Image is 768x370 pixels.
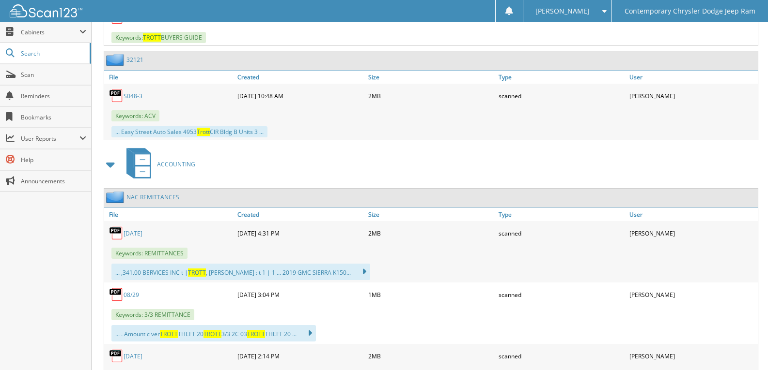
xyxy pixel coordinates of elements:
[235,346,366,366] div: [DATE] 2:14 PM
[109,349,124,363] img: PDF.png
[21,49,85,58] span: Search
[160,330,178,338] span: TROTT
[496,346,627,366] div: scanned
[366,71,497,84] a: Size
[235,208,366,221] a: Created
[496,223,627,243] div: scanned
[124,352,142,360] a: [DATE]
[366,86,497,105] div: 2MB
[627,223,758,243] div: [PERSON_NAME]
[197,128,210,136] span: Trott
[21,113,86,121] span: Bookmarks
[111,309,194,320] span: Keywords: 3/3 REMITTANCE
[366,285,497,304] div: 1MB
[126,193,179,201] a: NAC REMITTANCES
[111,126,267,137] div: ... Easy Street Auto Sales 4953 CIR Bldg B Units 3 ...
[627,86,758,105] div: [PERSON_NAME]
[188,268,206,277] span: TROTT
[366,223,497,243] div: 2MB
[235,285,366,304] div: [DATE] 3:04 PM
[21,92,86,100] span: Reminders
[21,177,86,185] span: Announcements
[627,346,758,366] div: [PERSON_NAME]
[104,208,235,221] a: File
[627,285,758,304] div: [PERSON_NAME]
[111,110,159,121] span: Keywords: ACV
[535,8,590,14] span: [PERSON_NAME]
[21,156,86,164] span: Help
[106,191,126,203] img: folder2.png
[235,71,366,84] a: Created
[235,223,366,243] div: [DATE] 4:31 PM
[109,226,124,240] img: PDF.png
[111,248,188,259] span: Keywords: REMITTANCES
[627,71,758,84] a: User
[496,71,627,84] a: Type
[106,54,126,66] img: folder2.png
[10,4,82,17] img: scan123-logo-white.svg
[366,346,497,366] div: 2MB
[124,291,139,299] a: 08/29
[143,33,161,42] span: TROTT
[104,71,235,84] a: File
[21,134,79,143] span: User Reports
[496,285,627,304] div: scanned
[109,89,124,103] img: PDF.png
[109,287,124,302] img: PDF.png
[496,208,627,221] a: Type
[111,32,206,43] span: Keywords: BUYERS GUIDE
[627,208,758,221] a: User
[126,56,143,64] a: 32121
[124,229,142,237] a: [DATE]
[157,160,195,168] span: ACCOUNTING
[111,325,316,341] div: ... . Amount c ver THEFT 20 3/3 2C 03 THEFT 20 ...
[124,92,142,100] a: S048-3
[21,28,79,36] span: Cabinets
[720,324,768,370] iframe: Chat Widget
[247,330,265,338] span: TROTT
[121,145,195,183] a: ACCOUNTING
[366,208,497,221] a: Size
[496,86,627,105] div: scanned
[235,86,366,105] div: [DATE] 10:48 AM
[21,71,86,79] span: Scan
[625,8,755,14] span: Contemporary Chrysler Dodge Jeep Ram
[111,264,370,280] div: ... ,341.00 BERVICES INC t | , [PERSON_NAME] : t 1 | 1 ... 2019 GMC SIERRA K150...
[204,330,221,338] span: TROTT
